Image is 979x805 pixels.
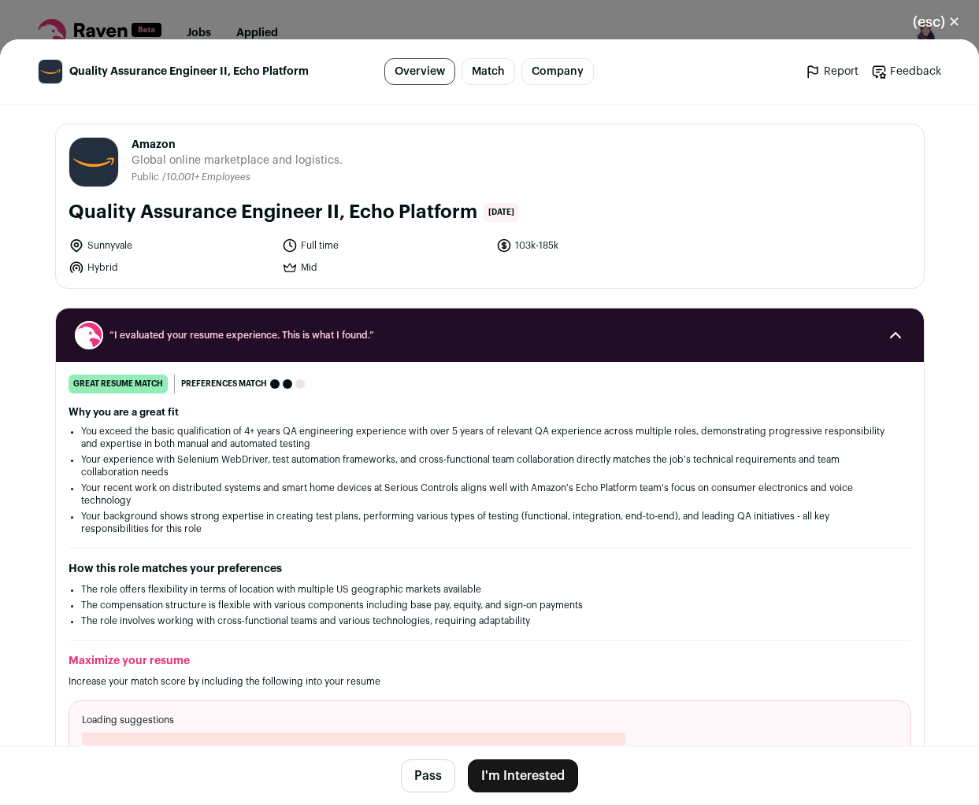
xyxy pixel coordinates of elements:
h2: Maximize your resume [69,653,911,669]
li: Public [132,172,162,183]
a: Report [805,64,858,79]
button: Close modal [894,5,979,39]
h2: How this role matches your preferences [69,561,911,577]
li: Sunnyvale [69,238,273,253]
li: 103k-185k [496,238,701,253]
li: The role involves working with cross-functional teams and various technologies, requiring adaptab... [81,615,899,627]
span: Global online marketplace and logistics. [132,153,343,168]
li: Your recent work on distributed systems and smart home devices at Serious Controls aligns well wi... [81,482,899,507]
li: The compensation structure is flexible with various components including base pay, equity, and si... [81,599,899,611]
div: great resume match [69,375,168,393]
h1: Quality Assurance Engineer II, Echo Platform [69,200,477,225]
img: e36df5e125c6fb2c61edd5a0d3955424ed50ce57e60c515fc8d516ef803e31c7.jpg [39,60,62,83]
div: Loading suggestions [69,700,911,796]
a: Company [521,58,594,85]
li: Hybrid [69,260,273,275]
a: Overview [384,58,455,85]
a: Match [462,58,515,85]
p: Increase your match score by including the following into your resume [69,675,911,688]
li: Your background shows strong expertise in creating test plans, performing various types of testin... [81,510,899,535]
span: Quality Assurance Engineer II, Echo Platform [69,64,309,79]
button: Pass [401,759,455,792]
span: “I evaluated your resume experience. This is what I found.” [109,329,870,342]
span: 10,001+ Employees [166,172,250,182]
li: Mid [282,260,487,275]
li: The role offers flexibility in terms of location with multiple US geographic markets available [81,583,899,596]
h2: Why you are a great fit [69,406,911,419]
span: [DATE] [484,203,519,222]
li: Full time [282,238,487,253]
a: Feedback [871,64,941,79]
li: / [162,172,250,183]
button: I'm Interested [468,759,578,792]
span: Amazon [132,137,343,153]
li: Your experience with Selenium WebDriver, test automation frameworks, and cross-functional team co... [81,453,899,478]
img: e36df5e125c6fb2c61edd5a0d3955424ed50ce57e60c515fc8d516ef803e31c7.jpg [69,138,118,186]
span: Preferences match [181,376,267,392]
li: You exceed the basic qualification of 4+ years QA engineering experience with over 5 years of rel... [81,425,899,450]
